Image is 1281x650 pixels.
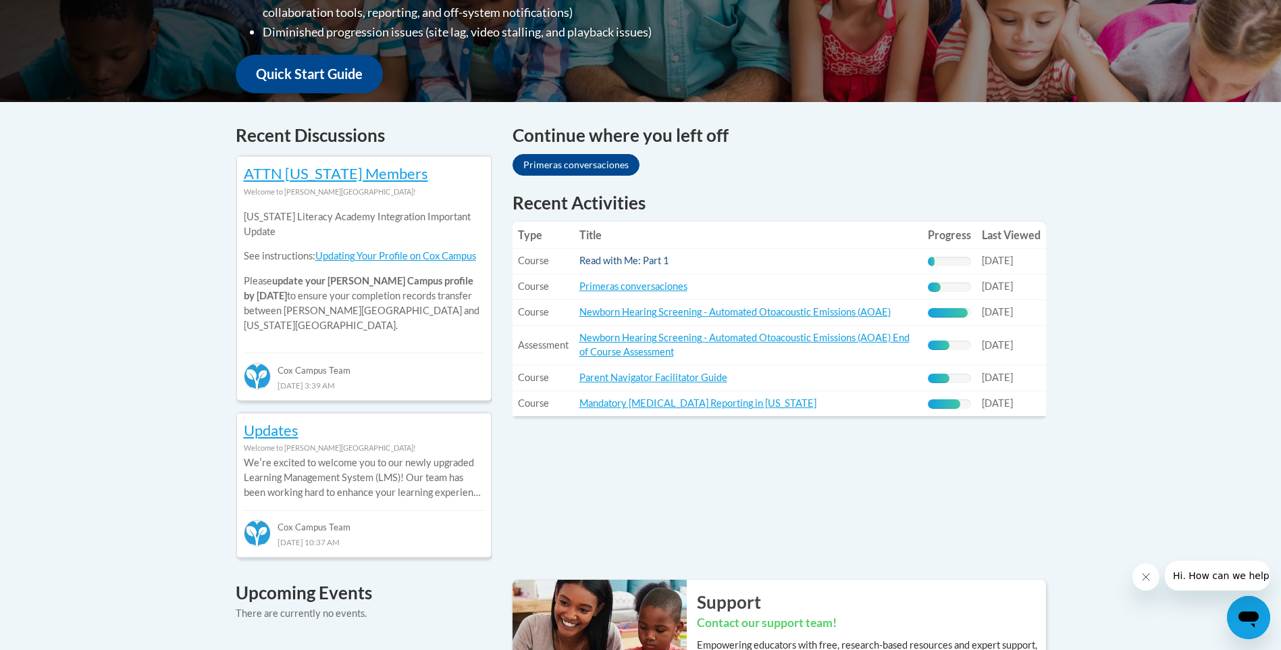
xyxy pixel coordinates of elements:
[518,280,549,292] span: Course
[315,250,476,261] a: Updating Your Profile on Cox Campus
[244,275,473,301] b: update your [PERSON_NAME] Campus profile by [DATE]
[244,184,484,199] div: Welcome to [PERSON_NAME][GEOGRAPHIC_DATA]!
[236,580,492,606] h4: Upcoming Events
[579,372,727,383] a: Parent Navigator Facilitator Guide
[244,378,484,393] div: [DATE] 3:39 AM
[8,9,109,20] span: Hi. How can we help?
[244,199,484,343] div: Please to ensure your completion records transfer between [PERSON_NAME][GEOGRAPHIC_DATA] and [US_...
[976,222,1046,249] th: Last Viewed
[513,154,639,176] a: Primeras conversaciones
[513,191,1046,215] h1: Recent Activities
[579,255,669,266] a: Read with Me: Part 1
[236,55,383,93] a: Quick Start Guide
[1227,596,1270,639] iframe: Button to launch messaging window
[928,282,941,292] div: Progress, %
[244,363,271,390] img: Cox Campus Team
[244,520,271,547] img: Cox Campus Team
[579,306,891,318] a: Newborn Hearing Screening - Automated Otoacoustic Emissions (AOAE)
[244,249,484,264] p: See instructions:
[263,22,725,42] li: Diminished progression issues (site lag, video stalling, and playback issues)
[982,397,1013,409] span: [DATE]
[982,306,1013,318] span: [DATE]
[982,372,1013,383] span: [DATE]
[982,339,1013,351] span: [DATE]
[574,222,922,249] th: Title
[928,257,935,266] div: Progress, %
[579,280,687,292] a: Primeras conversaciones
[922,222,976,249] th: Progress
[236,122,492,149] h4: Recent Discussions
[518,397,549,409] span: Course
[928,374,949,383] div: Progress, %
[244,353,484,377] div: Cox Campus Team
[579,397,816,409] a: Mandatory [MEDICAL_DATA] Reporting in [US_STATE]
[244,510,484,534] div: Cox Campus Team
[244,441,484,455] div: Welcome to [PERSON_NAME][GEOGRAPHIC_DATA]!
[928,399,960,409] div: Progress, %
[236,607,367,619] span: There are currently no events.
[928,341,949,350] div: Progress, %
[697,615,1046,632] h3: Contact our support team!
[982,255,1013,266] span: [DATE]
[244,421,298,439] a: Updates
[244,455,484,500] p: Weʹre excited to welcome you to our newly upgraded Learning Management System (LMS)! Our team has...
[244,209,484,239] p: [US_STATE] Literacy Academy Integration Important Update
[244,534,484,549] div: [DATE] 10:37 AM
[513,122,1046,149] h4: Continue where you left off
[518,255,549,266] span: Course
[928,308,968,318] div: Progress, %
[518,372,549,383] span: Course
[518,339,569,351] span: Assessment
[244,164,428,182] a: ATTN [US_STATE] Members
[1132,564,1159,591] iframe: Close message
[513,222,574,249] th: Type
[982,280,1013,292] span: [DATE]
[1165,561,1270,591] iframe: Message from company
[579,332,910,357] a: Newborn Hearing Screening - Automated Otoacoustic Emissions (AOAE) End of Course Assessment
[518,306,549,318] span: Course
[697,590,1046,614] h2: Support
